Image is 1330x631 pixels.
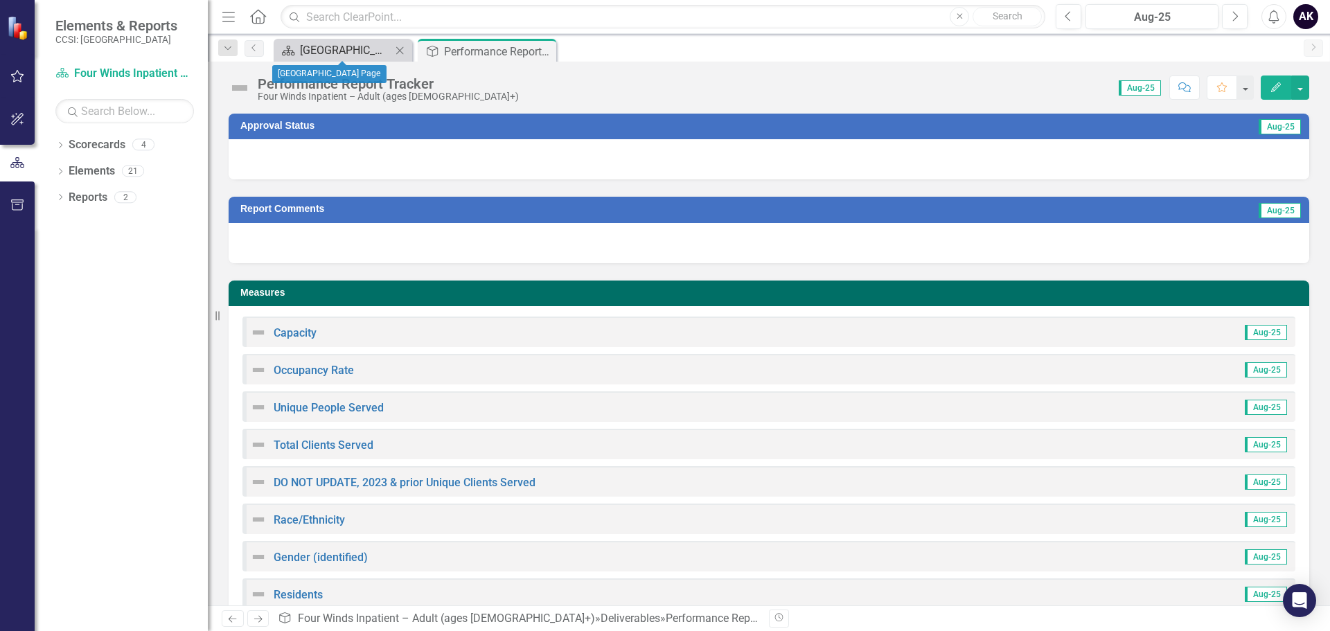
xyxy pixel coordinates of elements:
h3: Measures [240,287,1302,298]
span: Aug-25 [1245,325,1287,340]
a: Deliverables [601,612,660,625]
h3: Report Comments [240,204,939,214]
a: Gender (identified) [274,551,368,564]
input: Search Below... [55,99,194,123]
img: ClearPoint Strategy [7,16,31,40]
img: Not Defined [250,362,267,378]
input: Search ClearPoint... [281,5,1045,29]
button: Search [973,7,1042,26]
small: CCSI: [GEOGRAPHIC_DATA] [55,34,177,45]
div: Four Winds Inpatient – Adult (ages [DEMOGRAPHIC_DATA]+) [258,91,519,102]
span: Elements & Reports [55,17,177,34]
div: 2 [114,191,136,203]
img: Not Defined [250,399,267,416]
span: Aug-25 [1259,119,1301,134]
a: Scorecards [69,137,125,153]
a: Residents [274,588,323,601]
a: [GEOGRAPHIC_DATA] Page [277,42,391,59]
a: Four Winds Inpatient – Adult (ages [DEMOGRAPHIC_DATA]+) [298,612,595,625]
a: Race/Ethnicity [274,513,345,526]
span: Search [993,10,1022,21]
span: Aug-25 [1245,362,1287,377]
a: Four Winds Inpatient – Adult (ages [DEMOGRAPHIC_DATA]+) [55,66,194,82]
div: 21 [122,166,144,177]
div: Open Intercom Messenger [1283,584,1316,617]
a: Occupancy Rate [274,364,354,377]
img: Not Defined [250,586,267,603]
span: Aug-25 [1245,549,1287,565]
a: Elements [69,163,115,179]
div: Performance Report Tracker [258,76,519,91]
span: Aug-25 [1119,80,1161,96]
div: 4 [132,139,154,151]
span: Aug-25 [1259,203,1301,218]
img: Not Defined [229,77,251,99]
div: [GEOGRAPHIC_DATA] Page [272,65,387,83]
a: DO NOT UPDATE, 2023 & prior Unique Clients Served [274,476,535,489]
span: Aug-25 [1245,437,1287,452]
img: Not Defined [250,549,267,565]
span: Aug-25 [1245,512,1287,527]
img: Not Defined [250,436,267,453]
a: Unique People Served [274,401,384,414]
a: Capacity [274,326,317,339]
span: Aug-25 [1245,587,1287,602]
div: » » [278,611,759,627]
div: [GEOGRAPHIC_DATA] Page [300,42,391,59]
div: Aug-25 [1090,9,1214,26]
a: Reports [69,190,107,206]
img: Not Defined [250,324,267,341]
button: Aug-25 [1085,4,1218,29]
div: Performance Report Tracker [444,43,553,60]
img: Not Defined [250,511,267,528]
div: Performance Report Tracker [666,612,802,625]
span: Aug-25 [1245,474,1287,490]
span: Aug-25 [1245,400,1287,415]
a: Total Clients Served [274,438,373,452]
img: Not Defined [250,474,267,490]
h3: Approval Status [240,121,910,131]
button: AK [1293,4,1318,29]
